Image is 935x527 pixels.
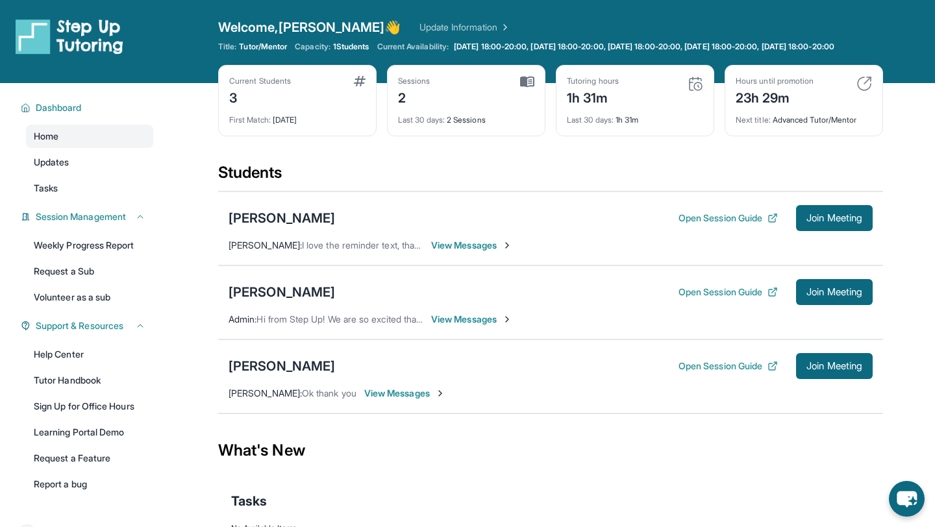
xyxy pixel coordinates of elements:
[36,319,123,332] span: Support & Resources
[736,107,872,125] div: Advanced Tutor/Mentor
[377,42,449,52] span: Current Availability:
[26,369,153,392] a: Tutor Handbook
[398,115,445,125] span: Last 30 days :
[497,21,510,34] img: Chevron Right
[31,210,145,223] button: Session Management
[333,42,369,52] span: 1 Students
[688,76,703,92] img: card
[736,115,771,125] span: Next title :
[454,42,834,52] span: [DATE] 18:00-20:00, [DATE] 18:00-20:00, [DATE] 18:00-20:00, [DATE] 18:00-20:00, [DATE] 18:00-20:00
[218,162,883,191] div: Students
[679,212,778,225] button: Open Session Guide
[229,86,291,107] div: 3
[239,42,287,52] span: Tutor/Mentor
[26,472,153,496] a: Report a bug
[26,421,153,444] a: Learning Portal Demo
[796,205,873,231] button: Join Meeting
[451,42,837,52] a: [DATE] 18:00-20:00, [DATE] 18:00-20:00, [DATE] 18:00-20:00, [DATE] 18:00-20:00, [DATE] 18:00-20:00
[229,239,302,251] span: [PERSON_NAME] :
[26,343,153,366] a: Help Center
[567,107,703,125] div: 1h 31m
[889,481,925,517] button: chat-button
[34,130,58,143] span: Home
[364,387,445,400] span: View Messages
[502,240,512,251] img: Chevron-Right
[26,260,153,283] a: Request a Sub
[26,395,153,418] a: Sign Up for Office Hours
[36,210,126,223] span: Session Management
[567,76,619,86] div: Tutoring hours
[26,447,153,470] a: Request a Feature
[302,387,356,398] span: Ok thank you
[398,107,534,125] div: 2 Sessions
[218,18,401,36] span: Welcome, [PERSON_NAME] 👋
[796,279,873,305] button: Join Meeting
[34,156,69,169] span: Updates
[806,288,862,296] span: Join Meeting
[26,125,153,148] a: Home
[36,101,82,114] span: Dashboard
[302,239,543,251] span: I love the reminder text, thank you!!! Layla is logging in now
[806,214,862,222] span: Join Meeting
[796,353,873,379] button: Join Meeting
[229,209,335,227] div: [PERSON_NAME]
[354,76,366,86] img: card
[26,151,153,174] a: Updates
[16,18,123,55] img: logo
[31,319,145,332] button: Support & Resources
[567,86,619,107] div: 1h 31m
[229,313,256,325] span: Admin :
[679,360,778,373] button: Open Session Guide
[431,239,512,252] span: View Messages
[295,42,330,52] span: Capacity:
[229,357,335,375] div: [PERSON_NAME]
[736,86,814,107] div: 23h 29m
[26,234,153,257] a: Weekly Progress Report
[229,115,271,125] span: First Match :
[229,387,302,398] span: [PERSON_NAME] :
[806,362,862,370] span: Join Meeting
[229,76,291,86] div: Current Students
[736,76,814,86] div: Hours until promotion
[856,76,872,92] img: card
[229,283,335,301] div: [PERSON_NAME]
[218,42,236,52] span: Title:
[431,313,512,326] span: View Messages
[398,76,430,86] div: Sessions
[31,101,145,114] button: Dashboard
[398,86,430,107] div: 2
[34,182,58,195] span: Tasks
[26,286,153,309] a: Volunteer as a sub
[419,21,510,34] a: Update Information
[435,388,445,398] img: Chevron-Right
[218,422,883,479] div: What's New
[502,314,512,325] img: Chevron-Right
[26,177,153,200] a: Tasks
[231,492,267,510] span: Tasks
[520,76,534,88] img: card
[679,286,778,299] button: Open Session Guide
[567,115,614,125] span: Last 30 days :
[229,107,366,125] div: [DATE]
